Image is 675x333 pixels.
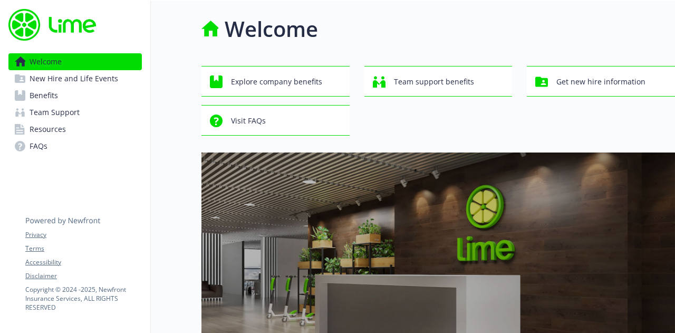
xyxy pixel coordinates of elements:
span: Team support benefits [394,72,474,92]
span: Get new hire information [556,72,645,92]
a: Welcome [8,53,142,70]
a: Benefits [8,87,142,104]
span: Visit FAQs [231,111,266,131]
span: Resources [30,121,66,138]
button: Team support benefits [364,66,513,97]
a: Team Support [8,104,142,121]
button: Get new hire information [527,66,675,97]
a: Accessibility [25,258,141,267]
span: Benefits [30,87,58,104]
a: New Hire and Life Events [8,70,142,87]
span: FAQs [30,138,47,155]
a: Resources [8,121,142,138]
a: Terms [25,244,141,253]
span: Team Support [30,104,80,121]
a: FAQs [8,138,142,155]
span: Explore company benefits [231,72,322,92]
a: Disclaimer [25,271,141,281]
a: Privacy [25,230,141,240]
span: New Hire and Life Events [30,70,118,87]
p: Copyright © 2024 - 2025 , Newfront Insurance Services, ALL RIGHTS RESERVED [25,285,141,312]
button: Explore company benefits [201,66,350,97]
span: Welcome [30,53,62,70]
button: Visit FAQs [201,105,350,136]
h1: Welcome [225,13,318,45]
